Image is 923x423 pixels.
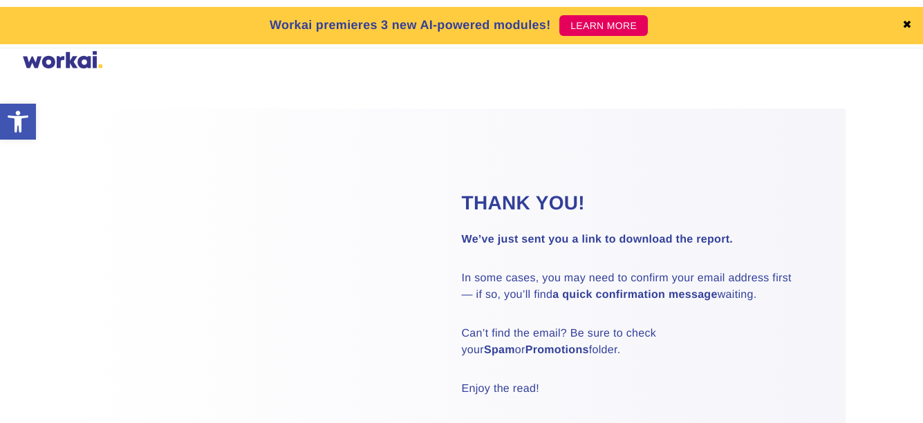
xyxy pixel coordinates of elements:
[552,289,717,301] strong: a quick confirmation message
[462,270,811,303] p: In some cases, you may need to confirm your email address first — if so, you’ll find waiting.
[559,15,648,36] a: LEARN MORE
[462,326,811,359] p: Can’t find the email? Be sure to check your or folder.
[484,344,515,356] strong: Spam
[902,20,912,31] a: ✖
[462,190,811,216] h2: Thank you!
[525,344,589,356] strong: Promotions
[462,381,811,397] p: Enjoy the read!
[462,234,734,245] strong: We’ve just sent you a link to download the report.
[270,16,551,35] p: Workai premieres 3 new AI-powered modules!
